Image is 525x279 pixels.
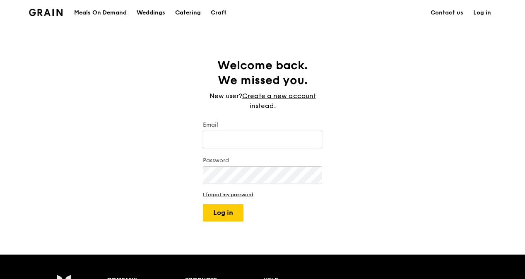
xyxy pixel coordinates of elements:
[211,0,226,25] div: Craft
[203,58,322,88] h1: Welcome back. We missed you.
[175,0,201,25] div: Catering
[203,192,322,197] a: I forgot my password
[170,0,206,25] a: Catering
[468,0,496,25] a: Log in
[203,156,322,165] label: Password
[206,0,231,25] a: Craft
[29,9,63,16] img: Grain
[74,0,127,25] div: Meals On Demand
[242,91,316,101] a: Create a new account
[203,121,322,129] label: Email
[203,204,243,221] button: Log in
[210,92,242,100] span: New user?
[137,0,165,25] div: Weddings
[250,102,276,110] span: instead.
[426,0,468,25] a: Contact us
[132,0,170,25] a: Weddings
